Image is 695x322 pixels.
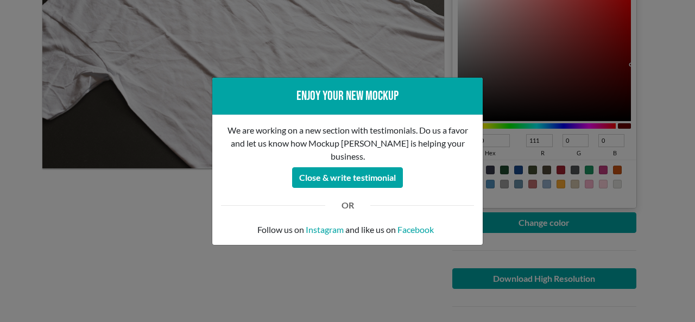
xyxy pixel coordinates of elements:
[221,223,474,236] p: Follow us on and like us on
[221,124,474,163] p: We are working on a new section with testimonials. Do us a favor and let us know how Mockup [PERS...
[221,86,474,106] div: Enjoy your new mockup
[306,223,344,236] a: Instagram
[292,167,403,188] button: Close & write testimonial
[292,169,403,179] a: Close & write testimonial
[333,199,362,212] div: OR
[397,223,434,236] a: Facebook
